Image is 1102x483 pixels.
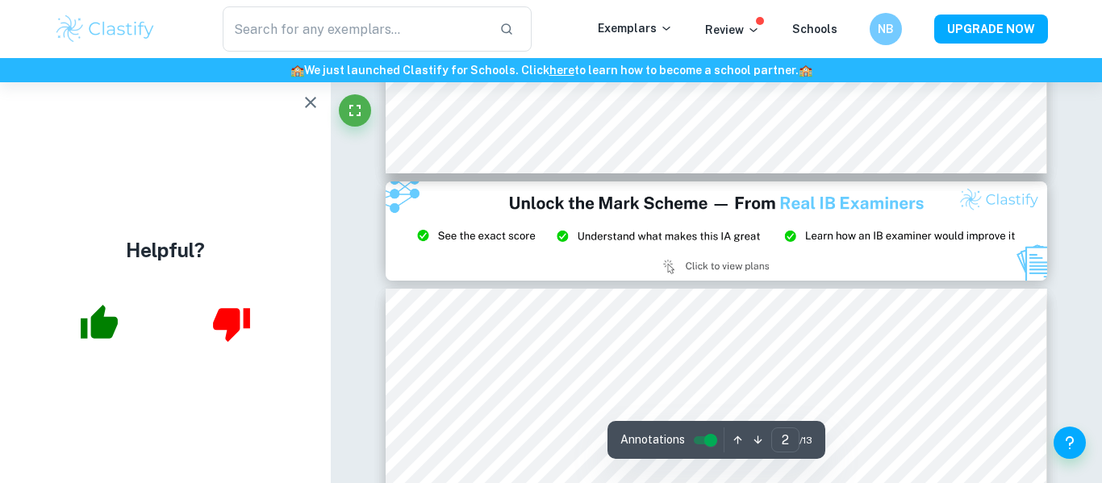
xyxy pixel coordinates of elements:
span: / 13 [799,433,812,448]
button: NB [870,13,902,45]
button: Help and Feedback [1054,427,1086,459]
p: Exemplars [598,19,673,37]
a: here [549,64,574,77]
p: Review [705,21,760,39]
span: Annotations [620,431,685,448]
input: Search for any exemplars... [223,6,486,52]
span: 🏫 [799,64,812,77]
h6: NB [877,20,895,38]
button: UPGRADE NOW [934,15,1048,44]
h6: We just launched Clastify for Schools. Click to learn how to become a school partner. [3,61,1099,79]
img: Ad [386,181,1047,281]
button: Fullscreen [339,94,371,127]
a: Schools [792,23,837,35]
span: 🏫 [290,64,304,77]
img: Clastify logo [54,13,157,45]
h4: Helpful? [126,235,205,264]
